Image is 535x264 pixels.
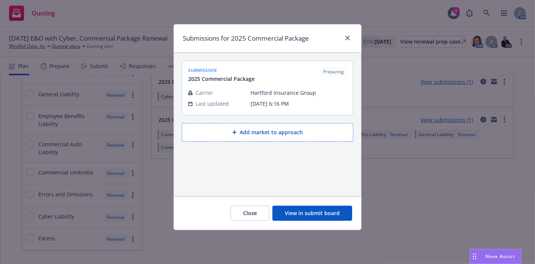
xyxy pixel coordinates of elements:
span: Hartford Insurance Group [251,89,347,97]
span: Nova Assist [485,253,515,259]
span: Preparing [323,68,344,75]
a: close [343,33,352,42]
span: 2025 Commercial Package [188,75,255,83]
button: Nova Assist [470,249,521,264]
button: Close [231,206,269,221]
span: submission [188,67,255,73]
h1: Submissions for 2025 Commercial Package [183,33,309,43]
button: Add market to approach [182,123,353,142]
div: Drag to move [470,249,479,264]
span: Carrier [196,89,213,97]
span: Last updated [196,100,229,108]
span: [DATE] 6:16 PM [251,100,347,108]
button: View in submit board [272,206,352,221]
